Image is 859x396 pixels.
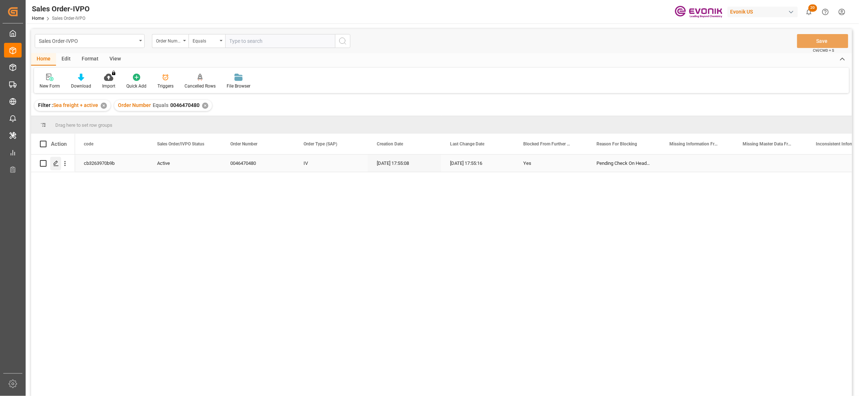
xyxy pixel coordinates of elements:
div: Pending Check On Header Level, Special Transport Requirements Unchecked [588,155,661,172]
div: Home [31,53,56,66]
div: Download [71,83,91,89]
div: [DATE] 17:55:08 [368,155,441,172]
span: Order Number [230,141,257,147]
div: IV [295,155,368,172]
div: Format [76,53,104,66]
div: New Form [40,83,60,89]
span: Ctrl/CMD + S [813,48,834,53]
span: Order Number [118,102,151,108]
div: Active [157,155,213,172]
button: Help Center [817,4,834,20]
span: Sea freight + active [53,102,98,108]
div: Equals [193,36,217,44]
input: Type to search [225,34,335,48]
span: Equals [153,102,168,108]
div: [DATE] 17:55:16 [441,155,514,172]
span: Order Type (SAP) [304,141,337,147]
button: search button [335,34,350,48]
button: Save [797,34,848,48]
span: Missing Information From Header [670,141,719,147]
span: Filter : [38,102,53,108]
span: Blocked From Further Processing [523,141,572,147]
span: Creation Date [377,141,403,147]
div: cb3263970b9b [75,155,148,172]
span: code [84,141,93,147]
div: Cancelled Rows [185,83,216,89]
button: open menu [35,34,145,48]
div: Triggers [157,83,174,89]
span: 0046470480 [170,102,200,108]
button: open menu [152,34,189,48]
div: Sales Order-IVPO [39,36,137,45]
a: Home [32,16,44,21]
div: Order Number [156,36,181,44]
span: Last Change Date [450,141,484,147]
span: Sales Order/IVPO Status [157,141,204,147]
div: Yes [523,155,579,172]
div: 0046470480 [222,155,295,172]
div: Quick Add [126,83,146,89]
button: open menu [189,34,225,48]
span: 20 [808,4,817,12]
div: ✕ [202,103,208,109]
span: Drag here to set row groups [55,122,112,128]
div: Evonik US [728,7,798,17]
div: Sales Order-IVPO [32,3,90,14]
div: File Browser [227,83,250,89]
div: View [104,53,126,66]
div: ✕ [101,103,107,109]
div: Press SPACE to select this row. [31,155,75,172]
span: Missing Master Data From Header [743,141,792,147]
div: Edit [56,53,76,66]
div: Action [51,141,67,147]
span: Reason For Blocking [596,141,637,147]
button: show 20 new notifications [801,4,817,20]
img: Evonik-brand-mark-Deep-Purple-RGB.jpeg_1700498283.jpeg [675,5,722,18]
button: Evonik US [728,5,801,19]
